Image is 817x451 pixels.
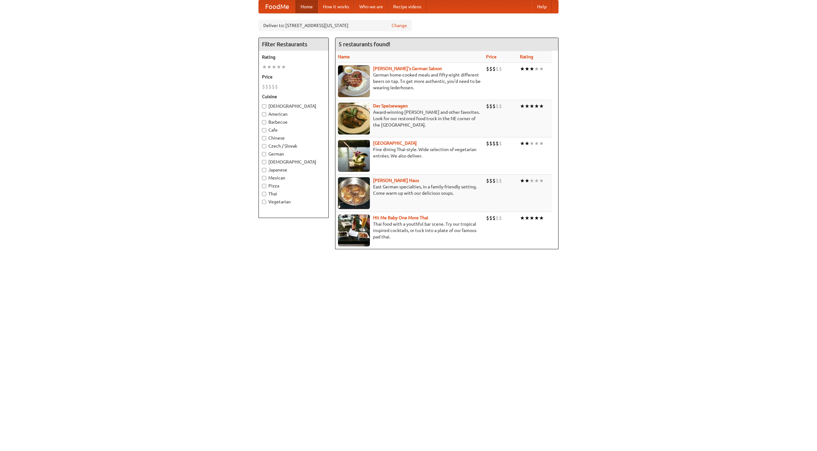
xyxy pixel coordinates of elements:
input: Barbecue [262,120,266,124]
img: speisewagen.jpg [338,103,370,135]
li: ★ [520,65,525,72]
a: Change [392,22,407,29]
input: Chinese [262,136,266,140]
h5: Cuisine [262,93,325,100]
li: ★ [262,63,267,70]
img: babythai.jpg [338,215,370,246]
label: Japanese [262,167,325,173]
li: ★ [272,63,276,70]
li: ★ [520,140,525,147]
li: $ [496,103,499,110]
li: ★ [525,215,529,222]
a: Who we are [354,0,388,13]
li: ★ [529,65,534,72]
a: Help [532,0,552,13]
li: ★ [267,63,272,70]
li: $ [499,65,502,72]
li: ★ [525,177,529,184]
a: Hit Me Baby One More Thai [373,215,428,220]
li: $ [486,140,489,147]
p: Fine dining Thai-style. Wide selection of vegetarian entrées. We also deliver. [338,146,481,159]
h4: Filter Restaurants [259,38,328,51]
img: esthers.jpg [338,65,370,97]
a: Recipe videos [388,0,426,13]
a: [PERSON_NAME]'s German Saloon [373,66,442,71]
li: $ [272,83,275,90]
li: ★ [539,103,544,110]
li: $ [496,140,499,147]
label: American [262,111,325,117]
li: $ [275,83,278,90]
a: [GEOGRAPHIC_DATA] [373,141,417,146]
li: $ [486,215,489,222]
li: ★ [520,215,525,222]
li: $ [499,140,502,147]
li: $ [499,215,502,222]
li: $ [492,140,496,147]
li: ★ [534,177,539,184]
b: [PERSON_NAME] Haus [373,178,419,183]
label: German [262,151,325,157]
li: $ [492,65,496,72]
label: Vegetarian [262,199,325,205]
input: [DEMOGRAPHIC_DATA] [262,160,266,164]
li: ★ [520,103,525,110]
li: ★ [539,65,544,72]
li: ★ [529,215,534,222]
li: ★ [281,63,286,70]
li: $ [489,215,492,222]
label: [DEMOGRAPHIC_DATA] [262,159,325,165]
li: ★ [529,177,534,184]
a: Price [486,54,497,59]
p: Thai food with a youthful bar scene. Try our tropical inspired cocktails, or tuck into a plate of... [338,221,481,240]
li: $ [489,65,492,72]
li: ★ [276,63,281,70]
img: kohlhaus.jpg [338,177,370,209]
li: $ [499,103,502,110]
a: Name [338,54,350,59]
a: Rating [520,54,533,59]
li: $ [489,103,492,110]
li: $ [489,177,492,184]
div: Deliver to: [STREET_ADDRESS][US_STATE] [259,20,412,31]
label: Barbecue [262,119,325,125]
label: Thai [262,191,325,197]
a: Home [296,0,318,13]
label: Czech / Slovak [262,143,325,149]
li: ★ [534,65,539,72]
li: $ [262,83,265,90]
label: Mexican [262,175,325,181]
li: ★ [520,177,525,184]
input: German [262,152,266,156]
label: Pizza [262,183,325,189]
li: ★ [525,103,529,110]
li: ★ [525,65,529,72]
label: [DEMOGRAPHIC_DATA] [262,103,325,109]
a: Der Speisewagen [373,103,408,108]
li: $ [486,65,489,72]
li: $ [489,140,492,147]
li: $ [492,103,496,110]
li: ★ [534,140,539,147]
li: ★ [539,140,544,147]
li: ★ [539,177,544,184]
li: ★ [534,215,539,222]
h5: Rating [262,54,325,60]
input: Cafe [262,128,266,132]
li: ★ [539,215,544,222]
label: Cafe [262,127,325,133]
input: Japanese [262,168,266,172]
p: Award-winning [PERSON_NAME] and other favorites. Look for our restored food truck in the NE corne... [338,109,481,128]
li: ★ [529,140,534,147]
li: $ [496,177,499,184]
input: American [262,112,266,116]
p: East German specialties, in a family-friendly setting. Come warm up with our delicious soups. [338,184,481,196]
li: $ [499,177,502,184]
li: $ [496,215,499,222]
li: $ [496,65,499,72]
ng-pluralize: 5 restaurants found! [339,41,390,47]
li: $ [486,103,489,110]
input: Czech / Slovak [262,144,266,148]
